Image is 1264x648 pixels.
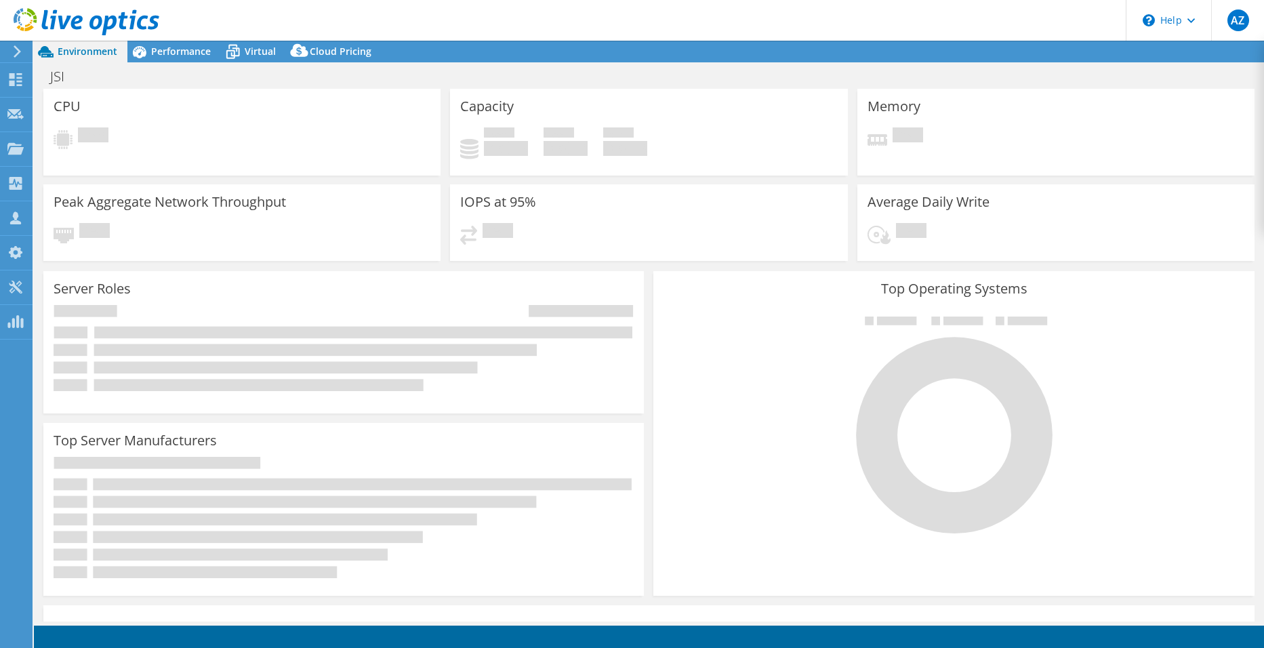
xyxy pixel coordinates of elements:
[484,141,528,156] h4: 0 GiB
[484,127,514,141] span: Used
[603,141,647,156] h4: 0 GiB
[79,223,110,241] span: Pending
[460,99,514,114] h3: Capacity
[310,45,371,58] span: Cloud Pricing
[54,433,217,448] h3: Top Server Manufacturers
[58,45,117,58] span: Environment
[483,223,513,241] span: Pending
[54,281,131,296] h3: Server Roles
[44,69,85,84] h1: JSI
[245,45,276,58] span: Virtual
[544,127,574,141] span: Free
[78,127,108,146] span: Pending
[544,141,588,156] h4: 0 GiB
[54,99,81,114] h3: CPU
[868,195,990,209] h3: Average Daily Write
[896,223,926,241] span: Pending
[151,45,211,58] span: Performance
[1227,9,1249,31] span: AZ
[460,195,536,209] h3: IOPS at 95%
[1143,14,1155,26] svg: \n
[893,127,923,146] span: Pending
[868,99,920,114] h3: Memory
[664,281,1244,296] h3: Top Operating Systems
[54,195,286,209] h3: Peak Aggregate Network Throughput
[603,127,634,141] span: Total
